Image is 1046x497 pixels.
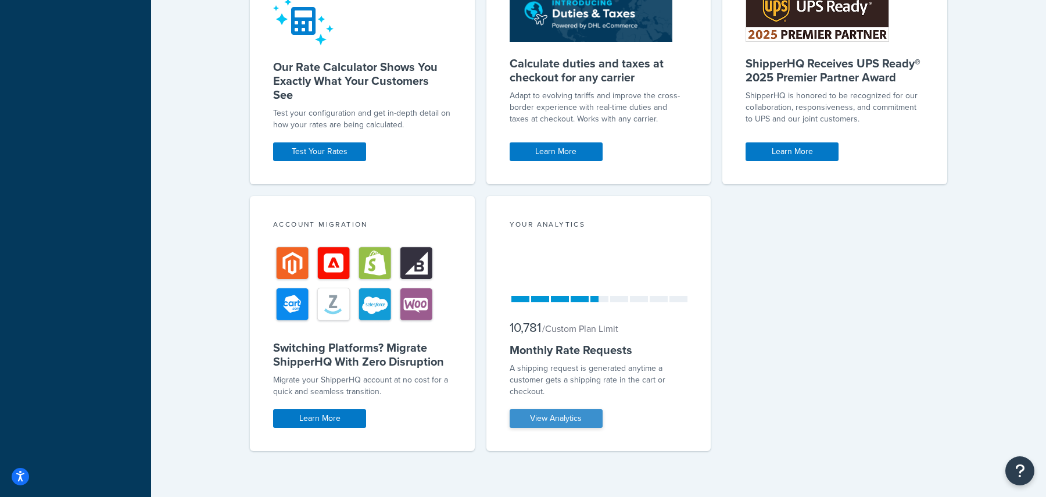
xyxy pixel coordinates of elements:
[273,341,452,369] h5: Switching Platforms? Migrate ShipperHQ With Zero Disruption
[510,343,688,357] h5: Monthly Rate Requests
[273,60,452,102] h5: Our Rate Calculator Shows You Exactly What Your Customers See
[510,142,603,161] a: Learn More
[746,56,924,84] h5: ShipperHQ Receives UPS Ready® 2025 Premier Partner Award
[510,409,603,428] a: View Analytics
[542,322,618,335] small: / Custom Plan Limit
[510,363,688,398] div: A shipping request is generated anytime a customer gets a shipping rate in the cart or checkout.
[510,219,688,233] div: Your Analytics
[510,318,541,337] span: 10,781
[510,56,688,84] h5: Calculate duties and taxes at checkout for any carrier
[273,219,452,233] div: Account Migration
[273,409,366,428] a: Learn More
[1005,456,1034,485] button: Open Resource Center
[273,142,366,161] a: Test Your Rates
[510,90,688,125] p: Adapt to evolving tariffs and improve the cross-border experience with real-time duties and taxes...
[746,90,924,125] p: ShipperHQ is honored to be recognized for our collaboration, responsiveness, and commitment to UP...
[746,142,839,161] a: Learn More
[273,108,452,131] div: Test your configuration and get in-depth detail on how your rates are being calculated.
[273,374,452,398] div: Migrate your ShipperHQ account at no cost for a quick and seamless transition.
